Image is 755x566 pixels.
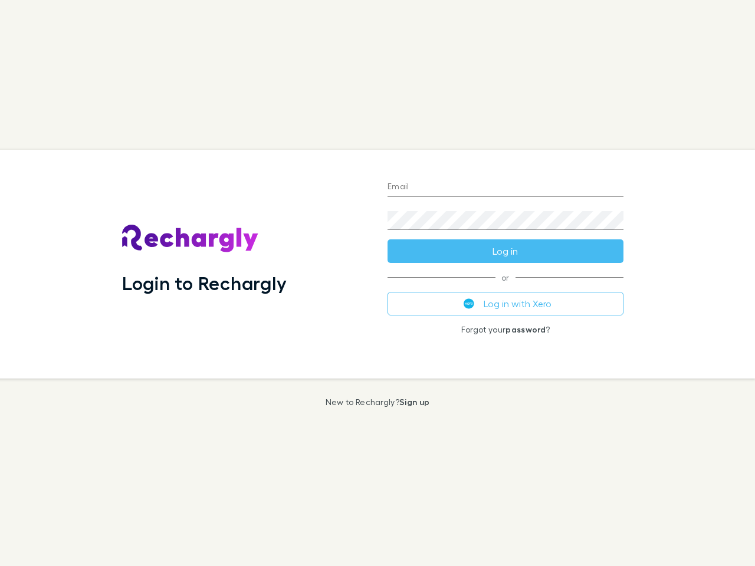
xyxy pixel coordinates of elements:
a: Sign up [399,397,429,407]
img: Rechargly's Logo [122,225,259,253]
p: New to Rechargly? [326,397,430,407]
button: Log in with Xero [388,292,623,315]
h1: Login to Rechargly [122,272,287,294]
a: password [505,324,546,334]
span: or [388,277,623,278]
button: Log in [388,239,623,263]
p: Forgot your ? [388,325,623,334]
img: Xero's logo [464,298,474,309]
